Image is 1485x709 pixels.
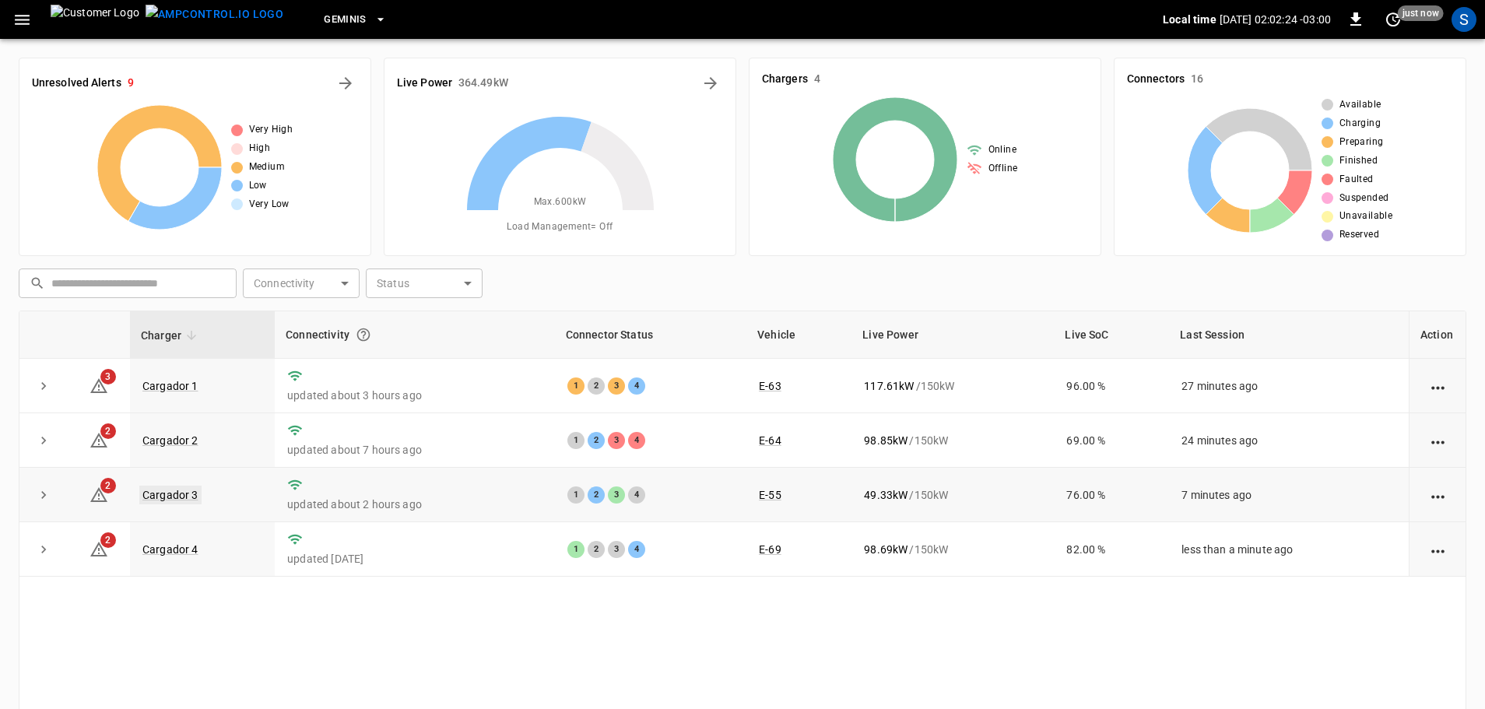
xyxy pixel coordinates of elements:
[287,497,542,512] p: updated about 2 hours ago
[1409,311,1466,359] th: Action
[1452,7,1476,32] div: profile-icon
[864,487,1041,503] div: / 150 kW
[555,311,746,359] th: Connector Status
[51,5,139,34] img: Customer Logo
[759,489,781,501] a: E-55
[249,197,290,212] span: Very Low
[864,433,907,448] p: 98.85 kW
[1339,97,1381,113] span: Available
[759,380,781,392] a: E-63
[864,378,1041,394] div: / 150 kW
[286,321,543,349] div: Connectivity
[142,380,198,392] a: Cargador 1
[1163,12,1216,27] p: Local time
[397,75,452,92] h6: Live Power
[333,71,358,96] button: All Alerts
[588,377,605,395] div: 2
[349,321,377,349] button: Connection between the charger and our software.
[32,538,55,561] button: expand row
[746,311,851,359] th: Vehicle
[1339,227,1379,243] span: Reserved
[762,71,808,88] h6: Chargers
[324,11,367,29] span: Geminis
[1428,433,1448,448] div: action cell options
[146,5,283,24] img: ampcontrol.io logo
[1127,71,1185,88] h6: Connectors
[287,442,542,458] p: updated about 7 hours ago
[287,388,542,403] p: updated about 3 hours ago
[249,160,285,175] span: Medium
[628,486,645,504] div: 4
[1339,172,1374,188] span: Faulted
[1339,191,1389,206] span: Suspended
[567,377,585,395] div: 1
[588,541,605,558] div: 2
[567,432,585,449] div: 1
[864,378,914,394] p: 117.61 kW
[628,377,645,395] div: 4
[588,486,605,504] div: 2
[988,142,1016,158] span: Online
[988,161,1018,177] span: Offline
[100,423,116,439] span: 2
[1169,359,1409,413] td: 27 minutes ago
[32,483,55,507] button: expand row
[507,219,613,235] span: Load Management = Off
[1169,522,1409,577] td: less than a minute ago
[628,432,645,449] div: 4
[90,433,108,445] a: 2
[608,377,625,395] div: 3
[90,378,108,391] a: 3
[139,486,202,504] a: Cargador 3
[1220,12,1331,27] p: [DATE] 02:02:24 -03:00
[588,432,605,449] div: 2
[32,429,55,452] button: expand row
[1428,378,1448,394] div: action cell options
[1054,522,1169,577] td: 82.00 %
[1339,153,1378,169] span: Finished
[1339,209,1392,224] span: Unavailable
[318,5,393,35] button: Geminis
[1169,468,1409,522] td: 7 minutes ago
[1054,413,1169,468] td: 69.00 %
[1339,135,1384,150] span: Preparing
[608,486,625,504] div: 3
[851,311,1054,359] th: Live Power
[249,178,267,194] span: Low
[142,543,198,556] a: Cargador 4
[1054,311,1169,359] th: Live SoC
[1191,71,1203,88] h6: 16
[1428,542,1448,557] div: action cell options
[759,434,781,447] a: E-64
[1054,468,1169,522] td: 76.00 %
[249,122,293,138] span: Very High
[142,434,198,447] a: Cargador 2
[90,542,108,555] a: 2
[90,488,108,500] a: 2
[698,71,723,96] button: Energy Overview
[534,195,587,210] span: Max. 600 kW
[100,532,116,548] span: 2
[567,486,585,504] div: 1
[814,71,820,88] h6: 4
[32,75,121,92] h6: Unresolved Alerts
[1054,359,1169,413] td: 96.00 %
[100,478,116,493] span: 2
[32,374,55,398] button: expand row
[608,432,625,449] div: 3
[249,141,271,156] span: High
[864,542,1041,557] div: / 150 kW
[1169,413,1409,468] td: 24 minutes ago
[759,543,781,556] a: E-69
[458,75,508,92] h6: 364.49 kW
[287,551,542,567] p: updated [DATE]
[1381,7,1406,32] button: set refresh interval
[864,487,907,503] p: 49.33 kW
[1398,5,1444,21] span: just now
[128,75,134,92] h6: 9
[1428,487,1448,503] div: action cell options
[100,369,116,384] span: 3
[628,541,645,558] div: 4
[608,541,625,558] div: 3
[141,326,202,345] span: Charger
